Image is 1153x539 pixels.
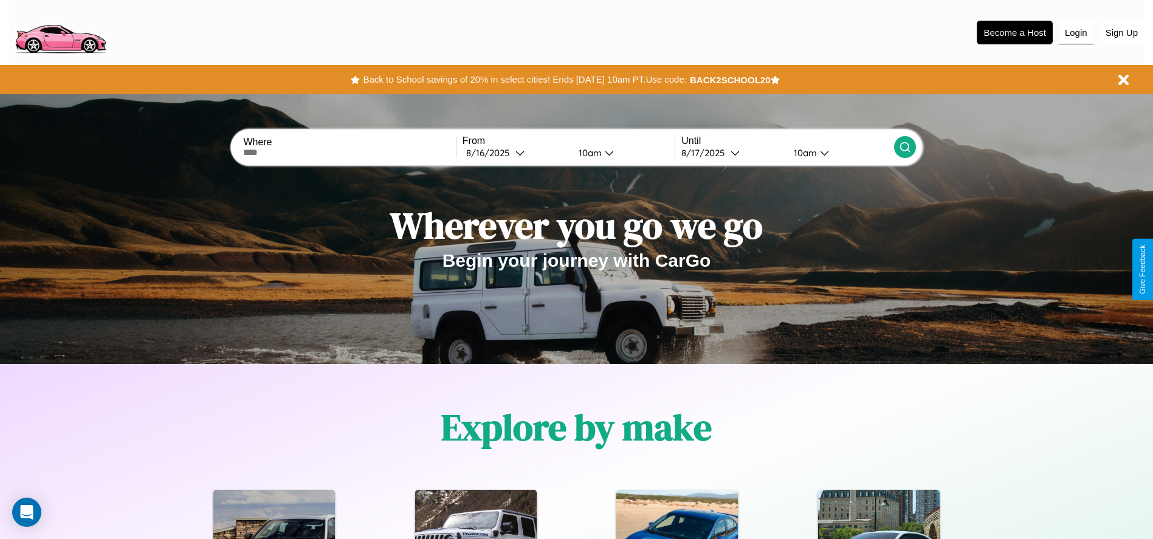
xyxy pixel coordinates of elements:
label: Until [681,136,893,146]
b: BACK2SCHOOL20 [690,75,771,85]
button: 10am [569,146,675,159]
button: Sign Up [1100,21,1144,44]
label: From [463,136,675,146]
button: 8/16/2025 [463,146,569,159]
button: 10am [784,146,894,159]
div: 10am [573,147,605,159]
button: Login [1059,21,1093,44]
button: Back to School savings of 20% in select cities! Ends [DATE] 10am PT.Use code: [360,71,689,88]
img: logo [9,6,111,57]
div: 8 / 16 / 2025 [466,147,515,159]
h1: Explore by make [441,402,712,452]
div: Give Feedback [1138,245,1147,294]
button: Become a Host [977,21,1053,44]
div: 10am [788,147,820,159]
label: Where [243,137,455,148]
div: Open Intercom Messenger [12,498,41,527]
div: 8 / 17 / 2025 [681,147,731,159]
